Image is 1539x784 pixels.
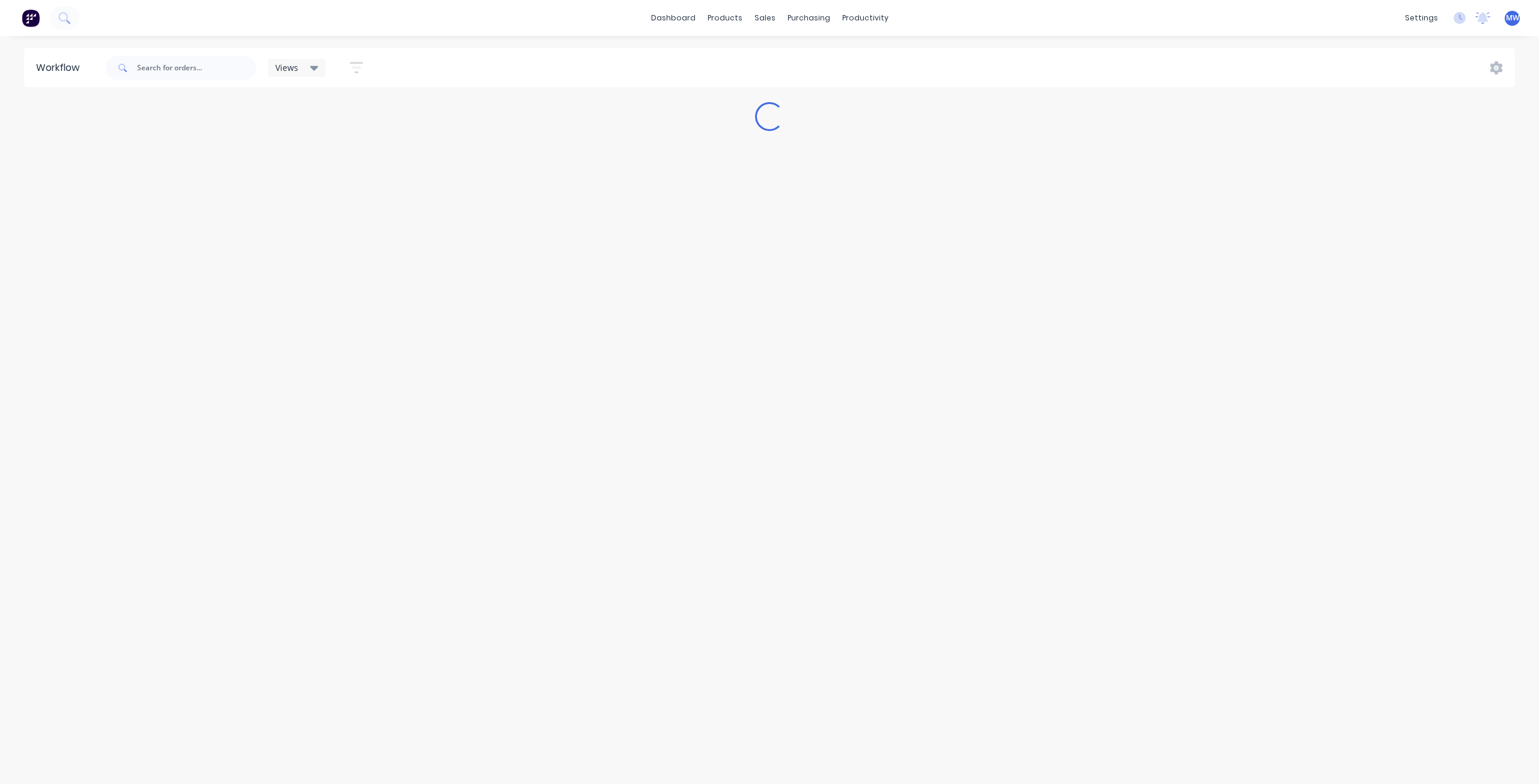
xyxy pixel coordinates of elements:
[748,9,782,27] div: sales
[702,9,748,27] div: products
[1506,13,1519,23] span: MW
[275,61,298,74] span: Views
[836,9,895,27] div: productivity
[645,9,702,27] a: dashboard
[137,56,256,80] input: Search for orders...
[36,61,85,75] div: Workflow
[22,9,40,27] img: Factory
[1399,9,1444,27] div: settings
[782,9,836,27] div: purchasing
